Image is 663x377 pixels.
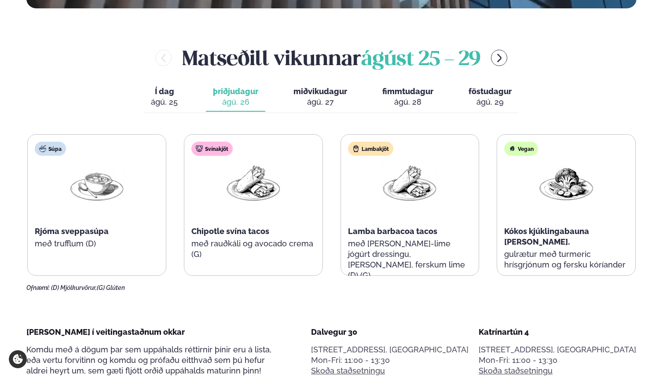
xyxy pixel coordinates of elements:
[191,142,233,156] div: Svínakjöt
[491,50,507,66] button: menu-btn-right
[97,284,125,291] span: (G) Glúten
[26,284,50,291] span: Ofnæmi:
[381,163,438,204] img: Wraps.png
[182,44,480,72] h2: Matseðill vikunnar
[469,87,512,96] span: föstudagur
[39,145,46,152] img: soup.svg
[69,163,125,204] img: Soup.png
[361,50,480,70] span: ágúst 25 - 29
[352,145,359,152] img: Lamb.svg
[479,355,636,366] div: Mon-Fri: 11:00 - 13:30
[311,366,385,376] a: Skoða staðsetningu
[382,87,433,96] span: fimmtudagur
[151,86,178,97] span: Í dag
[35,238,159,249] p: með trufflum (D)
[191,238,315,260] p: með rauðkáli og avocado crema (G)
[479,344,636,355] p: [STREET_ADDRESS], [GEOGRAPHIC_DATA]
[26,327,185,337] span: [PERSON_NAME] í veitingastaðnum okkar
[155,50,172,66] button: menu-btn-left
[509,145,516,152] img: Vegan.svg
[348,238,472,281] p: með [PERSON_NAME]-lime jógúrt dressingu, [PERSON_NAME], ferskum lime (D) (G)
[479,366,553,376] a: Skoða staðsetningu
[51,284,97,291] span: (D) Mjólkurvörur,
[293,87,347,96] span: miðvikudagur
[504,142,538,156] div: Vegan
[151,97,178,107] div: ágú. 25
[35,227,109,236] span: Rjóma sveppasúpa
[382,97,433,107] div: ágú. 28
[348,142,393,156] div: Lambakjöt
[311,344,469,355] p: [STREET_ADDRESS], [GEOGRAPHIC_DATA]
[375,83,440,112] button: fimmtudagur ágú. 28
[196,145,203,152] img: pork.svg
[225,163,282,204] img: Wraps.png
[479,327,636,337] div: Katrínartún 4
[213,97,258,107] div: ágú. 26
[35,142,66,156] div: Súpa
[26,345,271,375] span: Komdu með á dögum þar sem uppáhalds réttirnir þínir eru á lista, eða vertu forvitinn og komdu og ...
[311,355,469,366] div: Mon-Fri: 11:00 - 13:30
[206,83,265,112] button: þriðjudagur ágú. 26
[286,83,354,112] button: miðvikudagur ágú. 27
[311,327,469,337] div: Dalvegur 30
[538,163,594,204] img: Vegan.png
[9,350,27,368] a: Cookie settings
[469,97,512,107] div: ágú. 29
[144,83,185,112] button: Í dag ágú. 25
[348,227,437,236] span: Lamba barbacoa tacos
[293,97,347,107] div: ágú. 27
[504,227,589,246] span: Kókos kjúklingabauna [PERSON_NAME].
[504,249,628,270] p: gulrætur með turmeric hrísgrjónum og fersku kóríander
[213,87,258,96] span: þriðjudagur
[191,227,269,236] span: Chipotle svína tacos
[462,83,519,112] button: föstudagur ágú. 29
